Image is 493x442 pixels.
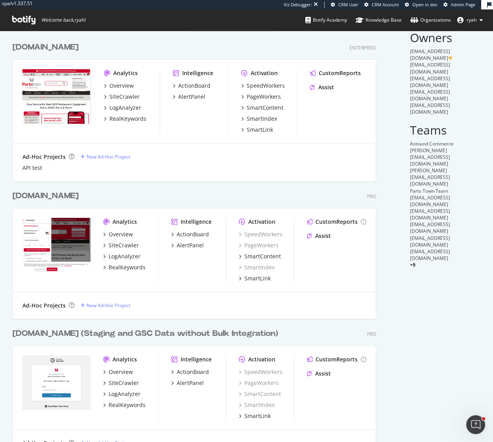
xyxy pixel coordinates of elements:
[239,241,279,249] a: PageWorkers
[41,17,85,23] span: Welcome back, ryah !
[247,115,277,123] div: SmartIndex
[13,190,82,202] a: [DOMAIN_NAME]
[367,193,376,200] div: Pro
[103,263,146,271] a: RealKeywords
[87,302,130,309] div: New Ad-Hoc Project
[318,83,334,91] div: Assist
[410,102,450,115] span: [EMAIL_ADDRESS][DOMAIN_NAME]
[307,355,366,363] a: CustomReports
[109,82,134,90] div: Overview
[247,126,273,134] div: SmartLink
[356,9,402,31] a: Knowledge Base
[109,368,133,376] div: Overview
[177,230,209,238] div: ActionBoard
[316,355,358,363] div: CustomReports
[103,390,140,398] a: LogAnalyzer
[410,31,480,44] h2: Owners
[410,16,451,24] div: Organizations
[410,167,450,187] span: [PERSON_NAME][EMAIL_ADDRESS][DOMAIN_NAME]
[410,75,450,88] span: [EMAIL_ADDRESS][DOMAIN_NAME]
[13,328,278,339] div: [DOMAIN_NAME] (Staging and GSC Data without Bulk Integration)
[316,218,358,226] div: CustomReports
[244,274,271,282] div: SmartLink
[103,252,140,260] a: LogAnalyzer
[248,218,275,226] div: Activation
[239,412,271,420] a: SmartLink
[239,252,281,260] a: SmartContent
[244,412,271,420] div: SmartLink
[103,241,139,249] a: SiteCrawler
[241,115,277,123] a: SmartIndex
[109,115,146,123] div: RealKeywords
[113,69,138,77] div: Analytics
[443,2,475,8] a: Admin Page
[109,379,139,387] div: SiteCrawler
[104,104,141,112] a: LogAnalyzer
[410,221,450,234] span: [EMAIL_ADDRESS][DOMAIN_NAME]
[22,153,66,161] div: Ad-Hoc Projects
[104,82,134,90] a: Overview
[239,390,281,398] a: SmartContent
[410,235,450,248] span: [EMAIL_ADDRESS][DOMAIN_NAME]
[410,140,480,147] div: Astound Commerce
[251,69,278,77] div: Activation
[239,230,283,238] a: SpeedWorkers
[22,69,91,124] img: partstown.com
[412,2,438,7] span: Open in dev
[410,9,451,31] a: Organizations
[177,368,209,376] div: ActionBoard
[177,241,204,249] div: AlertPanel
[410,262,415,268] span: + 9
[410,61,450,75] span: [EMAIL_ADDRESS][DOMAIN_NAME]
[284,2,312,8] div: Viz Debugger:
[239,401,275,409] div: SmartIndex
[182,69,213,77] div: Intelligence
[310,69,361,77] a: CustomReports
[244,252,281,260] div: SmartContent
[109,241,139,249] div: SiteCrawler
[173,82,210,90] a: ActionBoard
[22,164,42,172] div: API test
[315,232,331,240] div: Assist
[307,232,331,240] a: Assist
[113,218,137,226] div: Analytics
[177,379,204,387] div: AlertPanel
[372,2,399,7] span: CRM Account
[239,263,275,271] a: SmartIndex
[410,188,480,194] div: Parts Town Team
[338,2,358,7] span: CRM User
[356,16,402,24] div: Knowledge Base
[331,2,358,8] a: CRM User
[239,274,271,282] a: SmartLink
[178,93,205,101] div: AlertPanel
[171,230,209,238] a: ActionBoard
[248,355,275,363] div: Activation
[103,379,139,387] a: SiteCrawler
[315,370,331,378] div: Assist
[451,2,475,7] span: Admin Page
[104,93,140,101] a: SiteCrawler
[109,401,146,409] div: RealKeywords
[410,248,450,262] span: [EMAIL_ADDRESS][DOMAIN_NAME]
[173,93,205,101] a: AlertPanel
[109,104,141,112] div: LogAnalyzer
[109,230,133,238] div: Overview
[239,379,279,387] a: PageWorkers
[22,218,90,272] img: partstown.ca
[239,368,283,376] div: SpeedWorkers
[364,2,399,8] a: CRM Account
[305,16,347,24] div: Botify Academy
[405,2,438,8] a: Open in dev
[241,93,281,101] a: PageWorkers
[13,328,281,339] a: [DOMAIN_NAME] (Staging and GSC Data without Bulk Integration)
[367,331,376,337] div: Pro
[22,355,90,410] img: partstownsecondary.com
[13,42,82,53] a: [DOMAIN_NAME]
[109,263,146,271] div: RealKeywords
[103,368,133,376] a: Overview
[181,355,212,363] div: Intelligence
[451,14,489,26] button: ryah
